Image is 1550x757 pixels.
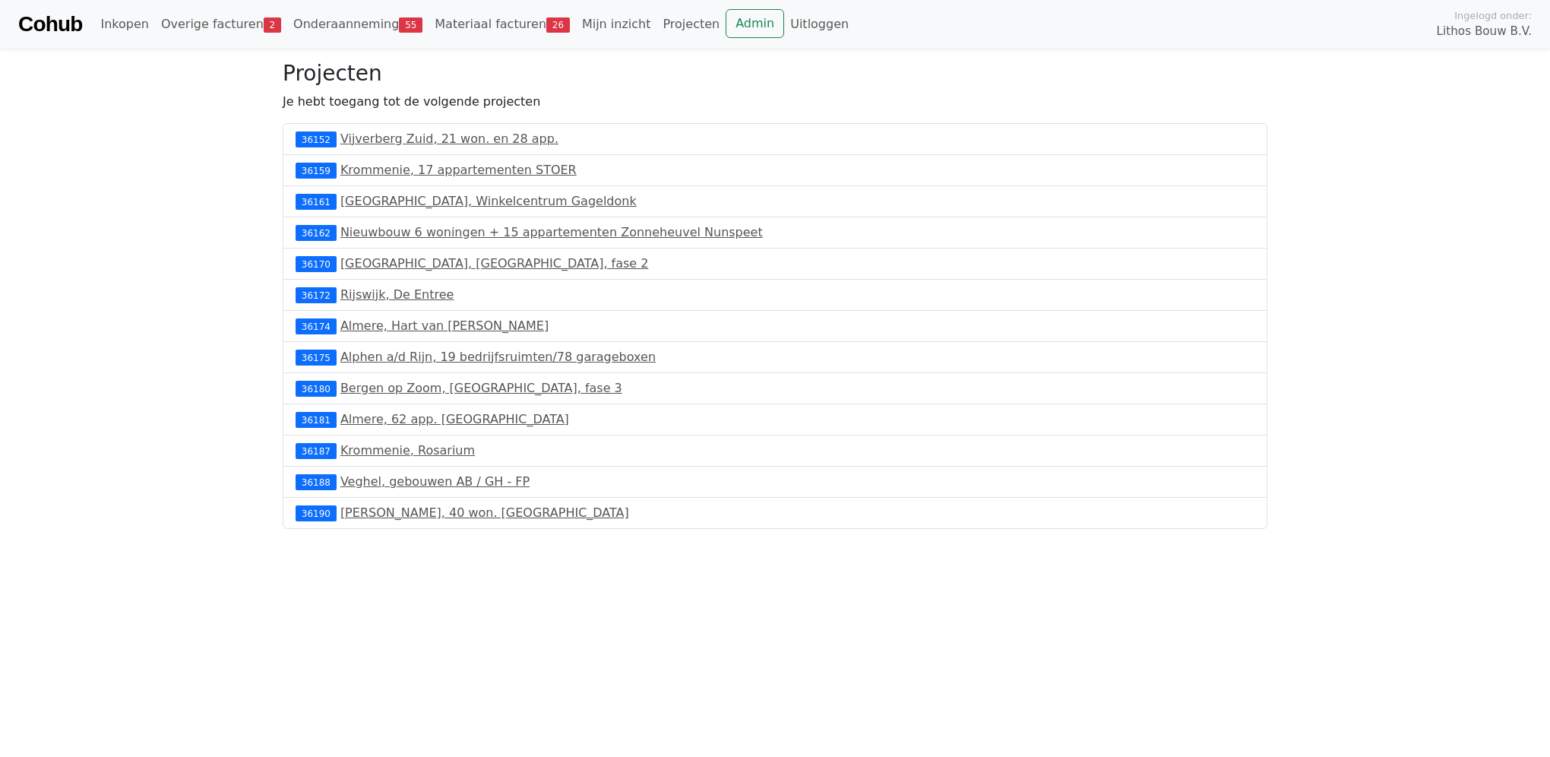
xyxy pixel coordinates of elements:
span: Lithos Bouw B.V. [1437,23,1532,40]
a: Onderaanneming55 [287,9,429,40]
a: Krommenie, 17 appartementen STOER [340,163,577,177]
a: Bergen op Zoom, [GEOGRAPHIC_DATA], fase 3 [340,381,622,395]
a: Almere, 62 app. [GEOGRAPHIC_DATA] [340,412,569,426]
div: 36152 [296,131,337,147]
a: Admin [726,9,784,38]
div: 36174 [296,318,337,334]
a: Krommenie, Rosarium [340,443,475,458]
a: Veghel, gebouwen AB / GH - FP [340,474,530,489]
a: Vijverberg Zuid, 21 won. en 28 app. [340,131,558,146]
div: 36180 [296,381,337,396]
a: [GEOGRAPHIC_DATA], Winkelcentrum Gageldonk [340,194,637,208]
a: Cohub [18,6,82,43]
span: 26 [546,17,570,33]
div: 36161 [296,194,337,209]
div: 36170 [296,256,337,271]
a: [GEOGRAPHIC_DATA], [GEOGRAPHIC_DATA], fase 2 [340,256,649,271]
span: 55 [399,17,422,33]
p: Je hebt toegang tot de volgende projecten [283,93,1267,111]
a: Uitloggen [784,9,855,40]
span: 2 [264,17,281,33]
div: 36175 [296,350,337,365]
a: Alphen a/d Rijn, 19 bedrijfsruimten/78 garageboxen [340,350,656,364]
div: 36190 [296,505,337,521]
a: Nieuwbouw 6 woningen + 15 appartementen Zonneheuvel Nunspeet [340,225,763,239]
div: 36188 [296,474,337,489]
div: 36172 [296,287,337,302]
h3: Projecten [283,61,1267,87]
a: Rijswijk, De Entree [340,287,454,302]
a: Materiaal facturen26 [429,9,576,40]
span: Ingelogd onder: [1454,8,1532,23]
a: Almere, Hart van [PERSON_NAME] [340,318,549,333]
a: [PERSON_NAME], 40 won. [GEOGRAPHIC_DATA] [340,505,629,520]
div: 36159 [296,163,337,178]
a: Inkopen [94,9,154,40]
div: 36181 [296,412,337,427]
a: Projecten [656,9,726,40]
a: Overige facturen2 [155,9,287,40]
a: Mijn inzicht [576,9,657,40]
div: 36187 [296,443,337,458]
div: 36162 [296,225,337,240]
